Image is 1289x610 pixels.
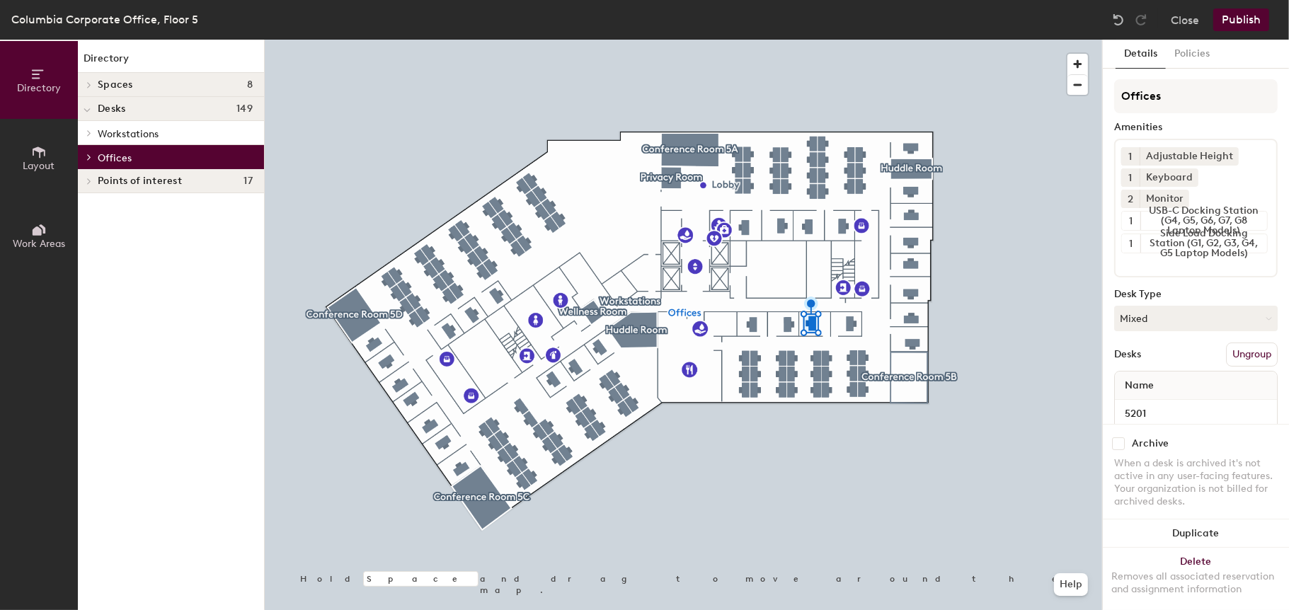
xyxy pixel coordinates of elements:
[1114,122,1278,133] div: Amenities
[98,79,133,91] span: Spaces
[247,79,253,91] span: 8
[1130,236,1133,251] span: 1
[1111,13,1125,27] img: Undo
[1130,214,1133,229] span: 1
[23,160,55,172] span: Layout
[1134,13,1148,27] img: Redo
[98,152,132,164] span: Offices
[98,128,159,140] span: Workstations
[1122,212,1140,230] button: 1
[1140,234,1267,253] div: Side Load Docking Station (G1, G2, G3, G4, G5 Laptop Models)
[1140,190,1189,208] div: Monitor
[1114,457,1278,508] div: When a desk is archived it's not active in any user-facing features. Your organization is not bil...
[1121,147,1140,166] button: 1
[1114,289,1278,300] div: Desk Type
[13,238,65,250] span: Work Areas
[1166,40,1218,69] button: Policies
[1103,548,1289,610] button: DeleteRemoves all associated reservation and assignment information
[1114,349,1141,360] div: Desks
[1171,8,1199,31] button: Close
[1116,40,1166,69] button: Details
[1213,8,1269,31] button: Publish
[1140,212,1267,230] div: USB-C Docking Station (G4, G5, G6, G7, G8 Laptop Models)
[1118,404,1274,424] input: Unnamed desk
[98,175,182,187] span: Points of interest
[1114,306,1278,331] button: Mixed
[1121,168,1140,187] button: 1
[11,11,198,28] div: Columbia Corporate Office, Floor 5
[1122,234,1140,253] button: 1
[98,103,125,115] span: Desks
[1129,149,1133,164] span: 1
[17,82,61,94] span: Directory
[236,103,253,115] span: 149
[78,51,264,73] h1: Directory
[1140,147,1239,166] div: Adjustable Height
[1111,570,1281,596] div: Removes all associated reservation and assignment information
[1103,519,1289,548] button: Duplicate
[1121,190,1140,208] button: 2
[244,175,253,187] span: 17
[1226,343,1278,367] button: Ungroup
[1128,192,1133,207] span: 2
[1129,171,1133,185] span: 1
[1140,168,1198,187] div: Keyboard
[1054,573,1088,596] button: Help
[1118,373,1161,398] span: Name
[1132,438,1169,449] div: Archive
